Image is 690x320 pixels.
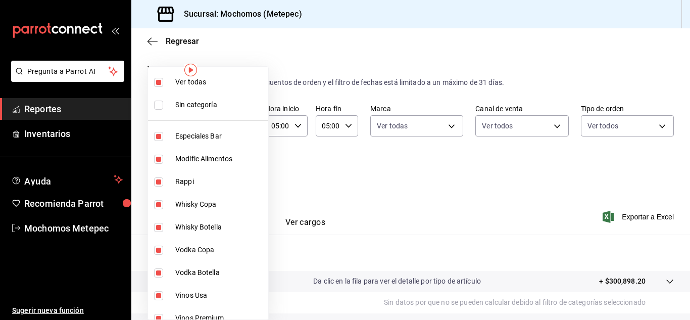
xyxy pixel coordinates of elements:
[175,245,264,255] span: Vodka Copa
[175,176,264,187] span: Rappi
[175,154,264,164] span: Modific Alimentos
[184,64,197,76] img: Tooltip marker
[175,100,264,110] span: Sin categoría
[175,222,264,233] span: Whisky Botella
[175,131,264,142] span: Especiales Bar
[175,290,264,301] span: Vinos Usa
[175,77,264,87] span: Ver todas
[175,199,264,210] span: Whisky Copa
[175,267,264,278] span: Vodka Botella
